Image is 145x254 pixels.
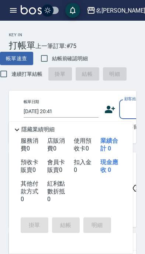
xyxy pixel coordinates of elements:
span: 現金應收 0 [100,159,118,173]
span: 連續打單結帳 [11,70,42,78]
h3: 打帳單 [9,40,35,51]
span: 其他付款方式 0 [21,180,38,203]
p: 隱藏業績明細 [21,126,55,133]
span: 預收卡販賣 0 [21,159,38,173]
span: 上一筆訂單:#75 [35,41,77,51]
label: 帳單日期 [24,99,39,105]
h2: Key In [9,33,35,37]
img: Logo [21,5,42,14]
span: 扣入金 0 [74,159,92,173]
span: 使用預收卡 0 [74,137,92,152]
span: 服務消費 0 [21,137,38,152]
span: 紅利點數折抵 0 [47,180,65,203]
span: 店販消費 0 [47,137,65,152]
span: 業績合計 0 [100,137,118,152]
button: save [65,3,80,18]
span: 會員卡販賣 0 [47,159,65,173]
input: Choose date, selected date is 2025-09-18 [24,105,99,118]
span: 結帳前確認明細 [52,55,88,62]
